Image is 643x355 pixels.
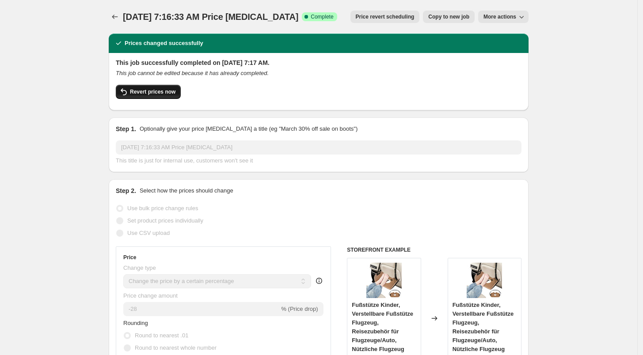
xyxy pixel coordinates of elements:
[123,320,148,326] span: Rounding
[356,13,415,20] span: Price revert scheduling
[467,263,502,298] img: 71bM0F6LehL_80x.jpg
[130,88,175,95] span: Revert prices now
[125,39,203,48] h2: Prices changed successfully
[123,12,298,22] span: [DATE] 7:16:33 AM Price [MEDICAL_DATA]
[315,276,323,285] div: help
[109,11,121,23] button: Price change jobs
[116,157,253,164] span: This title is just for internal use, customers won't see it
[347,246,521,253] h6: STOREFRONT EXAMPLE
[311,13,333,20] span: Complete
[366,263,402,298] img: 71bM0F6LehL_80x.jpg
[123,264,156,271] span: Change type
[140,125,358,133] p: Optionally give your price [MEDICAL_DATA] a title (eg "March 30% off sale on boots")
[123,254,136,261] h3: Price
[281,306,318,312] span: % (Price drop)
[140,186,233,195] p: Select how the prices should change
[135,332,188,339] span: Round to nearest .01
[428,13,469,20] span: Copy to new job
[123,292,178,299] span: Price change amount
[127,205,198,211] span: Use bulk price change rules
[135,344,217,351] span: Round to nearest whole number
[127,217,203,224] span: Set product prices individually
[116,186,136,195] h2: Step 2.
[123,302,279,316] input: -15
[116,70,269,76] i: This job cannot be edited because it has already completed.
[478,11,529,23] button: More actions
[116,140,521,155] input: 30% off holiday sale
[127,230,170,236] span: Use CSV upload
[350,11,420,23] button: Price revert scheduling
[116,58,521,67] h2: This job successfully completed on [DATE] 7:17 AM.
[116,85,181,99] button: Revert prices now
[116,125,136,133] h2: Step 1.
[423,11,475,23] button: Copy to new job
[483,13,516,20] span: More actions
